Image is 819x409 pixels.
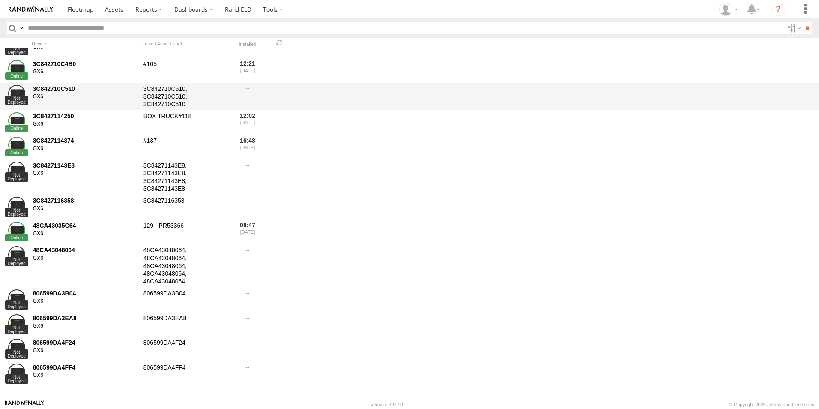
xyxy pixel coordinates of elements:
div: 3C842710C4B0 [33,60,137,68]
div: GX6 [33,69,137,75]
div: 806599DA4FF4 [33,364,137,371]
div: 48CA43035C64 [33,222,137,229]
label: Search Filter Options [784,22,802,34]
div: 129 - PR53366 [142,220,228,244]
div: GX6 [33,93,137,100]
div: Installed [231,42,264,47]
div: GX6 [33,347,137,354]
a: Terms and Conditions [769,402,814,407]
label: Search Query [18,22,25,34]
div: GX6 [33,121,137,128]
div: 08:47 [DATE] [231,220,264,244]
div: 806599DA4F24 [33,339,137,346]
div: Linked Asset Label [142,41,228,47]
div: Devan Weelborg [716,3,741,16]
div: 12:02 [DATE] [231,111,264,134]
div: #105 [142,59,228,82]
div: 3C84271143E8 [33,162,137,169]
div: 48CA43048064 [33,246,137,254]
div: 3C8427116358 [33,197,137,204]
div: GX6 [33,255,137,262]
div: 16:48 [DATE] [231,136,264,159]
div: 3C842710C510 [33,85,137,93]
div: GX6 [33,230,137,237]
div: 3C8427114374 [33,137,137,144]
div: GX6 [33,298,137,305]
div: 806599DA3B04 [33,289,137,297]
div: 806599DA3EA8 [142,313,228,336]
div: GX6 [33,170,137,177]
div: 3C8427114250 [33,112,137,120]
div: 806599DA4FF4 [142,362,228,385]
div: GX6 [33,372,137,379]
div: #137 [142,136,228,159]
a: Visit our Website [5,400,44,409]
div: 3C842710C510, 3C842710C510, 3C842710C510 [142,84,228,109]
div: 806599DA4F24 [142,337,228,361]
div: Device [32,41,139,47]
i: ? [771,3,785,16]
img: rand-logo.svg [9,6,53,12]
div: 806599DA3B04 [142,288,228,311]
div: 806599DA3EA8 [33,314,137,322]
div: 48CA43048064, 48CA43048064, 48CA43048064, 48CA43048064, 48CA43048064 [142,245,228,287]
div: Version: 307.00 [371,402,403,407]
div: 12:21 [DATE] [231,59,264,82]
div: GX6 [33,205,137,212]
div: 3C8427116358 [142,195,228,219]
div: 3C84271143E8, 3C84271143E8, 3C84271143E8, 3C84271143E8 [142,160,228,194]
span: Refresh [274,39,284,47]
div: BOX TRUCK#118 [142,111,228,134]
div: GX6 [33,145,137,152]
div: GX6 [33,323,137,330]
div: © Copyright 2025 - [729,402,814,407]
